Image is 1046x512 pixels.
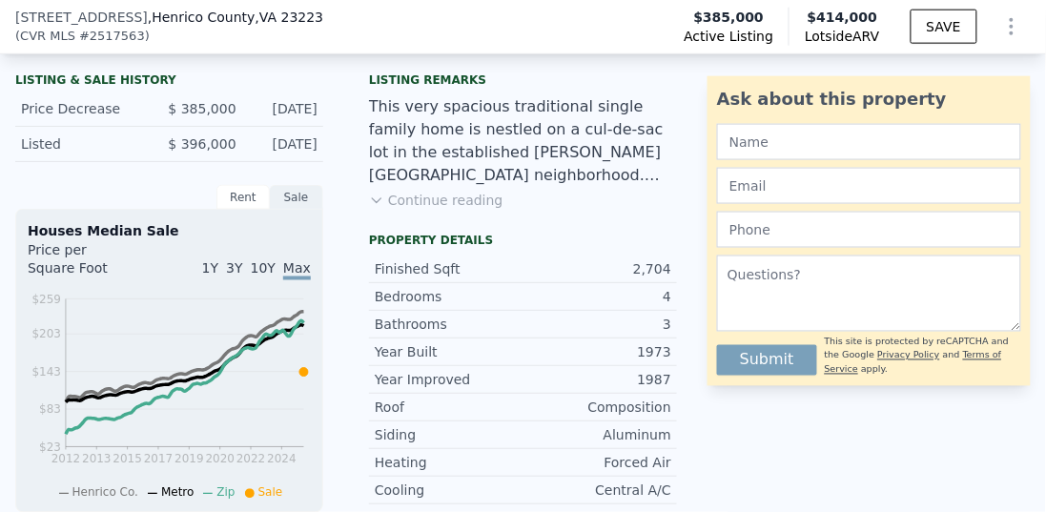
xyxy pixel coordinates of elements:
[206,453,236,466] tspan: 2020
[283,261,311,280] span: Max
[174,453,204,466] tspan: 2019
[15,72,323,92] div: LISTING & SALE HISTORY
[216,185,270,210] div: Rent
[31,293,61,306] tspan: $259
[523,481,672,500] div: Central A/C
[31,366,61,379] tspan: $143
[523,370,672,389] div: 1987
[252,99,318,118] div: [DATE]
[268,453,297,466] tspan: 2024
[369,191,503,210] button: Continue reading
[877,350,939,360] a: Privacy Policy
[825,336,1021,377] div: This site is protected by reCAPTCHA and the Google and apply.
[523,425,672,444] div: Aluminum
[28,240,170,290] div: Price per Square Foot
[202,261,218,276] span: 1Y
[375,398,523,417] div: Roof
[15,8,148,27] span: [STREET_ADDRESS]
[375,259,523,278] div: Finished Sqft
[825,350,1002,374] a: Terms of Service
[375,425,523,444] div: Siding
[15,27,150,46] div: ( )
[375,287,523,306] div: Bedrooms
[375,481,523,500] div: Cooling
[252,134,318,154] div: [DATE]
[236,453,266,466] tspan: 2022
[51,453,81,466] tspan: 2012
[148,8,323,27] span: , Henrico County
[258,486,283,500] span: Sale
[694,8,765,27] span: $385,000
[523,398,672,417] div: Composition
[113,453,143,466] tspan: 2015
[256,10,324,25] span: , VA 23223
[144,453,174,466] tspan: 2017
[21,134,153,154] div: Listed
[717,86,1021,113] div: Ask about this property
[805,27,879,46] span: Lotside ARV
[369,72,677,88] div: Listing remarks
[684,27,773,46] span: Active Listing
[523,287,672,306] div: 4
[375,342,523,361] div: Year Built
[717,345,817,376] button: Submit
[161,486,194,500] span: Metro
[369,233,677,248] div: Property details
[72,486,138,500] span: Henrico Co.
[523,315,672,334] div: 3
[216,486,235,500] span: Zip
[523,342,672,361] div: 1973
[375,315,523,334] div: Bathrooms
[226,261,242,276] span: 3Y
[717,124,1021,160] input: Name
[993,8,1031,46] button: Show Options
[28,221,311,240] div: Houses Median Sale
[79,27,145,46] span: # 2517563
[21,99,153,118] div: Price Decrease
[911,10,977,44] button: SAVE
[369,95,677,187] div: This very spacious traditional single family home is nestled on a cul-de-sac lot in the establish...
[808,10,878,25] span: $414,000
[523,259,672,278] div: 2,704
[251,261,276,276] span: 10Y
[523,453,672,472] div: Forced Air
[20,27,75,46] span: CVR MLS
[270,185,323,210] div: Sale
[31,328,61,341] tspan: $203
[375,453,523,472] div: Heating
[717,212,1021,248] input: Phone
[39,403,61,417] tspan: $83
[717,168,1021,204] input: Email
[168,136,236,152] span: $ 396,000
[375,370,523,389] div: Year Improved
[82,453,112,466] tspan: 2013
[39,441,61,455] tspan: $23
[168,101,236,116] span: $ 385,000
